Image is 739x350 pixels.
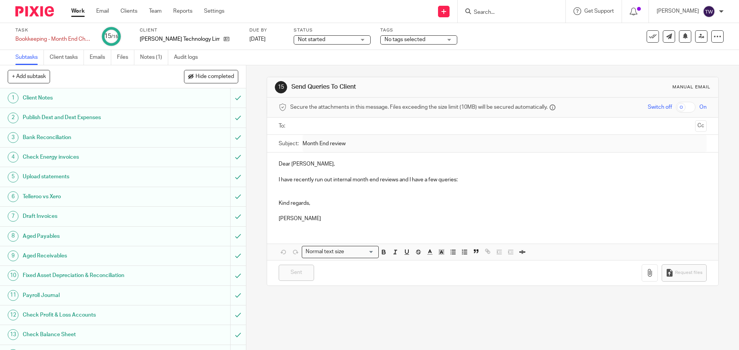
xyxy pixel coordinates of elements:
h1: Fixed Asset Depreciation & Reconciliation [23,270,156,281]
a: Settings [204,7,224,15]
span: Hide completed [196,74,234,80]
div: 13 [8,329,18,340]
h1: Check Balance Sheet [23,329,156,340]
span: Switch off [648,103,672,111]
span: No tags selected [385,37,425,42]
span: [DATE] [249,36,266,42]
a: Files [117,50,134,65]
input: Search for option [346,248,374,256]
label: Status [294,27,371,33]
p: Dear [PERSON_NAME], [279,160,706,168]
div: 4 [8,152,18,163]
input: Search [473,9,542,16]
p: [PERSON_NAME] [657,7,699,15]
a: Subtasks [15,50,44,65]
h1: Client Notes [23,92,156,104]
h1: Check Profit & Loss Accounts [23,309,156,321]
div: 5 [8,172,18,182]
a: Audit logs [174,50,204,65]
a: Clients [120,7,137,15]
button: Cc [695,120,707,132]
div: Search for option [302,246,379,258]
label: Due by [249,27,284,33]
span: Request files [675,270,702,276]
div: 6 [8,191,18,202]
h1: Payroll Journal [23,290,156,301]
button: Request files [662,264,706,282]
img: svg%3E [703,5,715,18]
h1: Aged Receivables [23,250,156,262]
label: Task [15,27,92,33]
div: 8 [8,231,18,242]
h1: Telleroo vs Xero [23,191,156,202]
div: 10 [8,270,18,281]
label: To: [279,122,287,130]
a: Reports [173,7,192,15]
div: 2 [8,113,18,123]
label: Subject: [279,140,299,148]
a: Work [71,7,85,15]
div: 1 [8,93,18,103]
p: I have recently run out internal month end reviews and I have a few queries: [279,176,706,184]
span: Secure the attachments in this message. Files exceeding the size limit (10MB) will be secured aut... [290,103,548,111]
div: 9 [8,250,18,261]
span: Normal text size [304,248,346,256]
label: Tags [380,27,457,33]
h1: Upload statements [23,171,156,182]
h1: Check Energy invoices [23,151,156,163]
small: /15 [111,35,118,39]
a: Email [96,7,109,15]
div: 3 [8,132,18,143]
a: Notes (1) [140,50,168,65]
div: Manual email [672,84,711,90]
h1: Bank Reconciliation [23,132,156,143]
span: Get Support [584,8,614,14]
h1: Publish Dext and Dext Expenses [23,112,156,123]
div: 7 [8,211,18,222]
label: Client [140,27,240,33]
span: On [699,103,707,111]
div: 15 [104,32,118,41]
button: + Add subtask [8,70,50,83]
span: Not started [298,37,325,42]
a: Client tasks [50,50,84,65]
input: Sent [279,265,314,281]
img: Pixie [15,6,54,17]
h1: Send Queries To Client [291,83,509,91]
p: [PERSON_NAME] Technology Limited [140,35,220,43]
div: 11 [8,290,18,301]
div: 12 [8,310,18,320]
button: Hide completed [184,70,238,83]
h1: Aged Payables [23,231,156,242]
h1: Draft Invoices [23,211,156,222]
a: Team [149,7,162,15]
div: Bookkeeping - Month End Checks [15,35,92,43]
p: [PERSON_NAME] [279,215,706,222]
a: Emails [90,50,111,65]
p: Kind regards, [279,199,706,207]
div: 15 [275,81,287,93]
